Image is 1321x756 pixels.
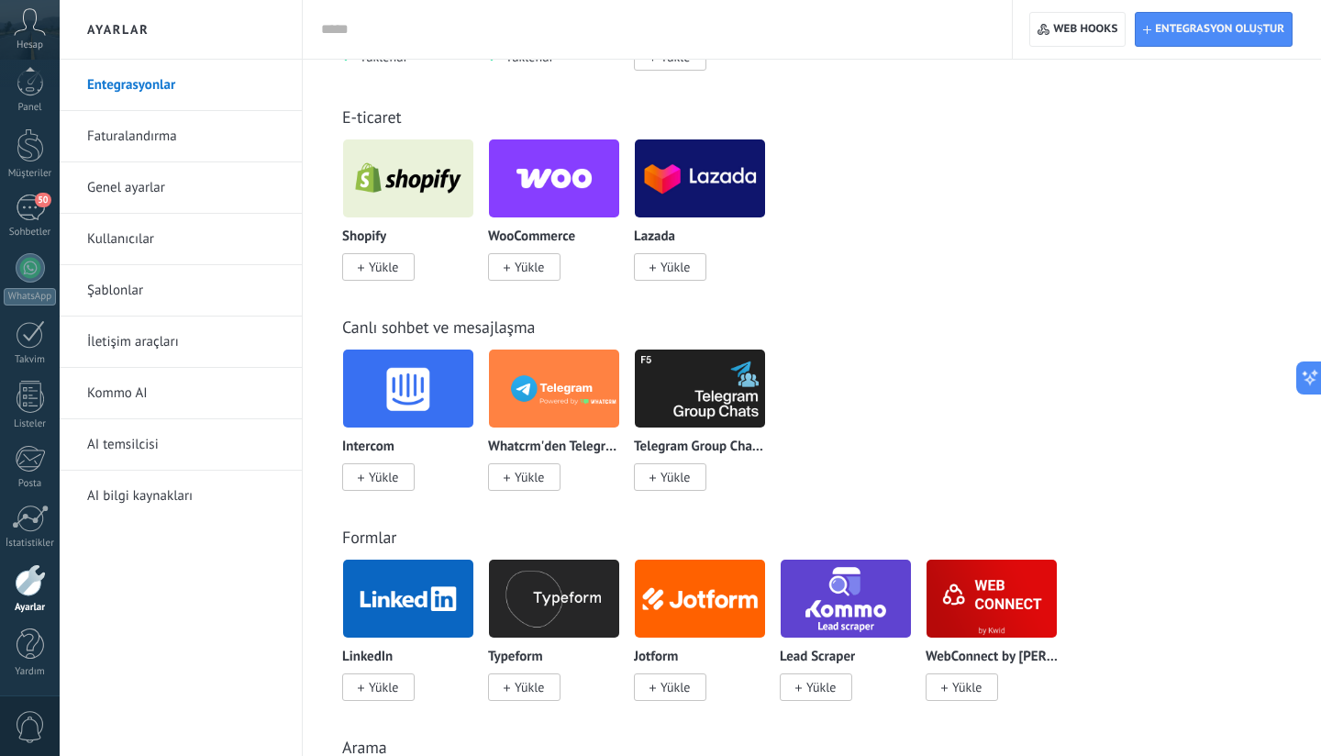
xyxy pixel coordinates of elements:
div: Ayarlar [4,602,57,614]
img: logo_main.png [343,134,473,223]
div: Typeform [488,559,634,723]
li: Genel ayarlar [60,162,302,214]
p: WooCommerce [488,229,575,245]
li: İletişim araçları [60,317,302,368]
li: Kommo AI [60,368,302,419]
p: Typeform [488,650,543,665]
div: Jotform [634,559,780,723]
div: Sohbetler [4,227,57,239]
div: Whatcrm'den Telegram [488,349,634,513]
div: Lead Scraper [780,559,926,723]
img: logo_main.png [489,554,619,643]
div: Shopify [342,139,488,303]
p: Jotform [634,650,678,665]
span: Yükle [369,259,398,275]
div: Posta [4,478,57,490]
span: Yükle [515,679,544,695]
img: logo_main.png [489,134,619,223]
span: Yükle [660,259,690,275]
li: Şablonlar [60,265,302,317]
li: AI temsilcisi [60,419,302,471]
a: Kullanıcılar [87,214,283,265]
img: logo_main.png [489,344,619,433]
li: Entegrasyonlar [60,60,302,111]
span: Yükle [660,679,690,695]
p: Telegram Group Chats via Komanda F5 [634,439,766,455]
li: AI bilgi kaynakları [60,471,302,521]
div: Yardım [4,666,57,678]
img: logo_main.png [343,554,473,643]
button: Web hooks [1029,12,1126,47]
a: AI bilgi kaynakları [87,471,283,522]
li: Faturalandırma [60,111,302,162]
span: Yükle [806,679,836,695]
img: logo_main.png [635,134,765,223]
a: İletişim araçları [87,317,283,368]
div: Listeler [4,418,57,430]
span: Yükle [660,469,690,485]
div: Takvim [4,354,57,366]
a: Faturalandırma [87,111,283,162]
a: AI temsilcisi [87,419,283,471]
div: Telegram Group Chats via Komanda F5 [634,349,780,513]
span: Yükle [515,259,544,275]
li: Kullanıcılar [60,214,302,265]
img: logo_main.png [635,344,765,433]
a: Kommo AI [87,368,283,419]
div: WooCommerce [488,139,634,303]
span: Yükle [952,679,982,695]
p: Whatcrm'den Telegram [488,439,620,455]
div: Lazada [634,139,780,303]
img: logo_main.png [343,344,473,433]
button: Entegrasyon oluştur [1135,12,1293,47]
div: WhatsApp [4,288,56,306]
a: Entegrasyonlar [87,60,283,111]
p: WebConnect by [PERSON_NAME] [926,650,1058,665]
p: Lead Scraper [780,650,855,665]
a: Formlar [342,527,396,548]
div: WebConnect by KWID [926,559,1071,723]
p: Intercom [342,439,394,455]
a: E-ticaret [342,106,402,128]
span: Entegrasyon oluştur [1155,22,1284,37]
img: logo_main.png [781,554,911,643]
div: İstatistikler [4,538,57,550]
span: 50 [35,193,50,207]
p: Shopify [342,229,386,245]
span: Hesap [17,39,43,51]
p: Lazada [634,229,675,245]
span: Yükle [369,469,398,485]
img: logo_main.png [927,554,1057,643]
span: Yükle [515,469,544,485]
a: Şablonlar [87,265,283,317]
a: Genel ayarlar [87,162,283,214]
span: Web hooks [1053,22,1117,37]
a: Canlı sohbet ve mesajlaşma [342,317,535,338]
div: LinkedIn [342,559,488,723]
img: logo_main.png [635,554,765,643]
div: Müşteriler [4,168,57,180]
div: Panel [4,102,57,114]
div: Intercom [342,349,488,513]
span: Yükle [369,679,398,695]
p: LinkedIn [342,650,393,665]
